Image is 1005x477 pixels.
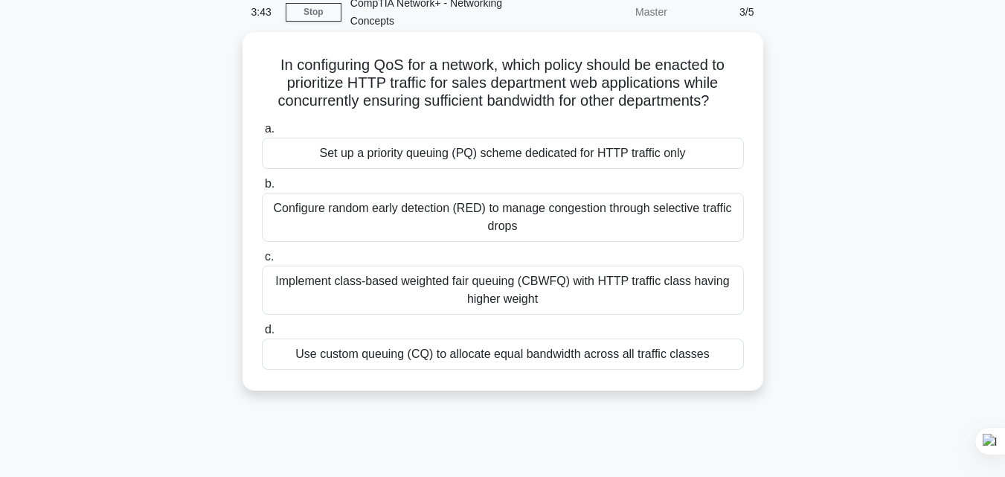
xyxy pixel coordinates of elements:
h5: In configuring QoS for a network, which policy should be enacted to prioritize HTTP traffic for s... [260,56,745,111]
div: Set up a priority queuing (PQ) scheme dedicated for HTTP traffic only [262,138,744,169]
div: Use custom queuing (CQ) to allocate equal bandwidth across all traffic classes [262,339,744,370]
div: Implement class-based weighted fair queuing (CBWFQ) with HTTP traffic class having higher weight [262,266,744,315]
span: a. [265,122,274,135]
a: Stop [286,3,341,22]
div: Configure random early detection (RED) to manage congestion through selective traffic drops [262,193,744,242]
span: c. [265,250,274,263]
span: d. [265,323,274,336]
span: b. [265,177,274,190]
